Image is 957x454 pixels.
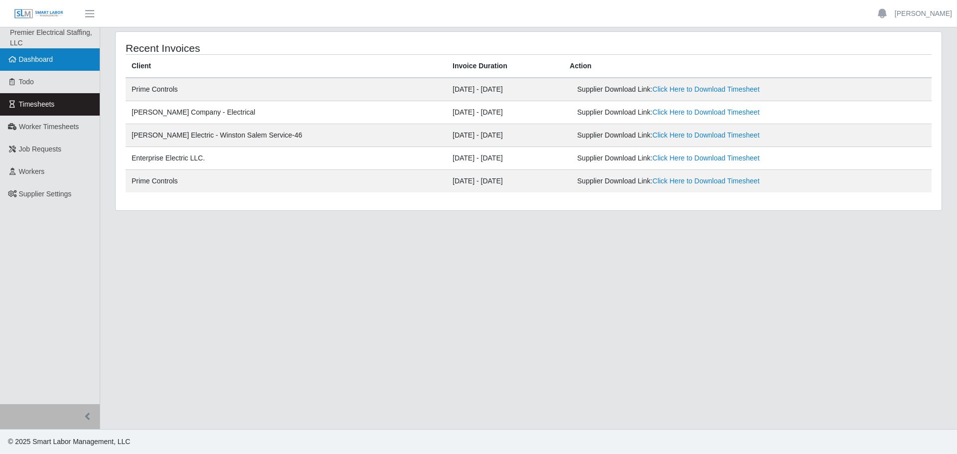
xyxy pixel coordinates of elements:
[126,42,453,54] h4: Recent Invoices
[14,8,64,19] img: SLM Logo
[577,176,799,186] div: Supplier Download Link:
[19,55,53,63] span: Dashboard
[126,124,447,147] td: [PERSON_NAME] Electric - Winston Salem Service-46
[10,28,92,47] span: Premier Electrical Staffing, LLC
[19,123,79,131] span: Worker Timesheets
[447,101,564,124] td: [DATE] - [DATE]
[126,55,447,78] th: Client
[19,190,72,198] span: Supplier Settings
[19,100,55,108] span: Timesheets
[447,147,564,170] td: [DATE] - [DATE]
[447,55,564,78] th: Invoice Duration
[19,78,34,86] span: Todo
[126,147,447,170] td: Enterprise Electric LLC.
[447,78,564,101] td: [DATE] - [DATE]
[652,131,760,139] a: Click Here to Download Timesheet
[577,107,799,118] div: Supplier Download Link:
[8,438,130,446] span: © 2025 Smart Labor Management, LLC
[652,108,760,116] a: Click Here to Download Timesheet
[447,124,564,147] td: [DATE] - [DATE]
[652,154,760,162] a: Click Here to Download Timesheet
[19,167,45,175] span: Workers
[447,170,564,193] td: [DATE] - [DATE]
[577,153,799,163] div: Supplier Download Link:
[564,55,932,78] th: Action
[577,84,799,95] div: Supplier Download Link:
[19,145,62,153] span: Job Requests
[895,8,952,19] a: [PERSON_NAME]
[126,101,447,124] td: [PERSON_NAME] Company - Electrical
[126,170,447,193] td: Prime Controls
[577,130,799,141] div: Supplier Download Link:
[652,85,760,93] a: Click Here to Download Timesheet
[126,78,447,101] td: Prime Controls
[652,177,760,185] a: Click Here to Download Timesheet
